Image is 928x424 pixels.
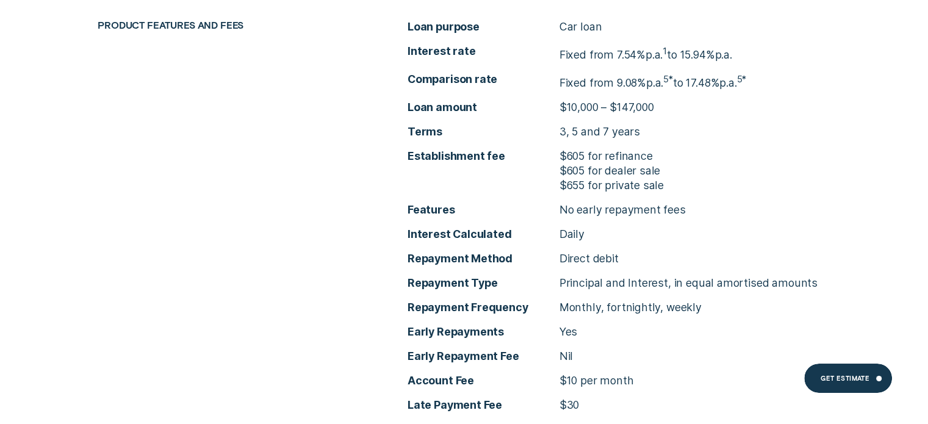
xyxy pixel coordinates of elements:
p: Yes [559,325,577,339]
p: $10 per month [559,373,634,388]
p: $10,000 – $147,000 [559,100,654,115]
p: Monthly, fortnightly, weekly [559,300,702,315]
span: Late Payment Fee [408,398,559,412]
div: Product features and fees [92,20,340,31]
span: p.a. [714,48,732,61]
p: Car loan [559,20,602,34]
span: Interest rate [408,44,559,59]
span: Per Annum [714,48,732,61]
span: p.a. [646,48,663,61]
p: $605 for refinance $605 for dealer sale [559,149,664,178]
span: Early Repayment Fee [408,349,559,364]
span: Loan purpose [408,20,559,34]
p: 3, 5 and 7 years [559,124,640,139]
p: Fixed from 9.08% to 17.48% [559,72,746,90]
span: Interest Calculated [408,227,559,242]
span: Account Fee [408,373,559,388]
p: Daily [559,227,584,242]
span: p.a. [719,76,736,89]
sup: 1 [663,46,667,57]
p: Direct debit [559,251,619,266]
a: Get Estimate [804,364,892,393]
span: Establishment fee [408,149,559,163]
span: Terms [408,124,559,139]
span: Features [408,203,559,217]
span: Early Repayments [408,325,559,339]
span: Loan amount [408,100,559,115]
span: Per Annum [719,76,736,89]
p: Principal and Interest, in equal amortised amounts [559,276,818,290]
span: Per Annum [646,48,663,61]
p: $655 for private sale [559,178,664,193]
span: p.a. [646,76,663,89]
p: No early repayment fees [559,203,686,217]
p: $30 [559,398,579,412]
span: Repayment Method [408,251,559,266]
span: Comparison rate [408,72,559,87]
p: Nil [559,349,573,364]
span: Repayment Frequency [408,300,559,315]
span: Per Annum [646,76,663,89]
span: Repayment Type [408,276,559,290]
p: Fixed from 7.54% to 15.94% [559,44,732,62]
